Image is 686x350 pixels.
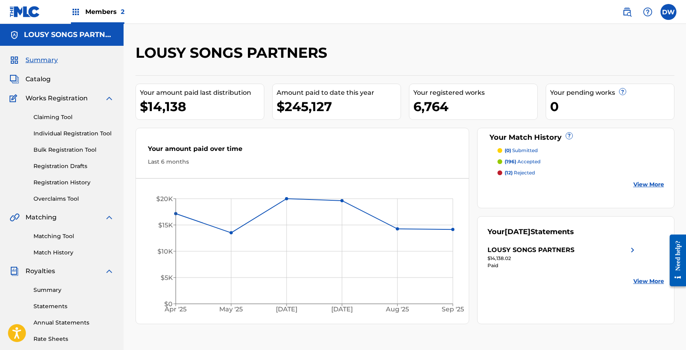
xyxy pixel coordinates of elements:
span: (0) [505,147,511,153]
div: LOUSY SONGS PARTNERS [487,245,574,255]
tspan: $5K [160,274,173,282]
div: 6,764 [413,98,537,115]
img: Royalties [10,266,19,276]
img: expand [104,94,114,103]
div: $14,138 [140,98,264,115]
iframe: Resource Center [664,229,686,293]
a: LOUSY SONGS PARTNERSright chevron icon$14,138.02Paid [487,245,637,269]
tspan: $20K [156,195,173,203]
img: Summary [10,55,19,65]
img: MLC Logo [10,6,40,18]
a: Bulk Registration Tool [33,146,114,154]
a: Registration Drafts [33,162,114,170]
span: ? [619,88,626,95]
img: help [643,7,653,17]
span: Summary [26,55,58,65]
span: (12) [505,170,513,176]
a: (0) submitted [497,147,664,154]
img: expand [104,213,114,222]
a: View More [633,180,664,189]
span: [DATE] [505,227,531,236]
div: Paid [487,262,637,269]
a: Match History [33,248,114,257]
span: (196) [505,158,516,164]
div: Last 6 months [148,158,457,166]
img: Top Rightsholders [71,7,81,17]
a: Annual Statements [33,319,114,327]
div: $245,127 [277,98,401,115]
tspan: $10K [157,248,173,255]
a: Overclaims Tool [33,195,114,203]
tspan: [DATE] [276,306,297,313]
span: Catalog [26,74,51,84]
div: Your Match History [487,132,664,143]
a: (196) accepted [497,158,664,165]
img: Catalog [10,74,19,84]
div: Your pending works [550,88,674,98]
a: (12) rejected [497,169,664,176]
a: SummarySummary [10,55,58,65]
div: Your Statements [487,227,574,237]
div: User Menu [660,4,676,20]
a: Rate Sheets [33,335,114,343]
div: Your registered works [413,88,537,98]
tspan: Sep '25 [442,306,464,313]
tspan: $15K [158,221,173,229]
div: Amount paid to date this year [277,88,401,98]
img: expand [104,266,114,276]
span: Works Registration [26,94,88,103]
p: rejected [505,169,535,176]
div: Your amount paid over time [148,144,457,158]
span: Royalties [26,266,55,276]
div: Help [640,4,656,20]
a: Public Search [619,4,635,20]
img: right chevron icon [628,245,637,255]
a: Statements [33,302,114,311]
div: Your amount paid last distribution [140,88,264,98]
img: Works Registration [10,94,20,103]
div: 0 [550,98,674,115]
a: View More [633,277,664,285]
tspan: May '25 [219,306,243,313]
a: Claiming Tool [33,113,114,121]
tspan: $0 [164,300,172,308]
a: Summary [33,286,114,294]
a: Individual Registration Tool [33,129,114,138]
tspan: [DATE] [331,306,353,313]
span: ? [566,133,572,139]
h2: LOUSY SONGS PARTNERS [136,44,331,62]
tspan: Apr '25 [164,306,187,313]
h5: LOUSY SONGS PARTNERS [24,30,114,39]
img: search [622,7,632,17]
div: $14,138.02 [487,255,637,262]
tspan: Aug '25 [385,306,409,313]
a: Matching Tool [33,232,114,241]
p: accepted [505,158,541,165]
a: Registration History [33,178,114,187]
img: Accounts [10,30,19,40]
span: Members [85,7,124,16]
p: submitted [505,147,538,154]
span: Matching [26,213,57,222]
span: 2 [121,8,124,16]
img: Matching [10,213,20,222]
a: CatalogCatalog [10,74,51,84]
